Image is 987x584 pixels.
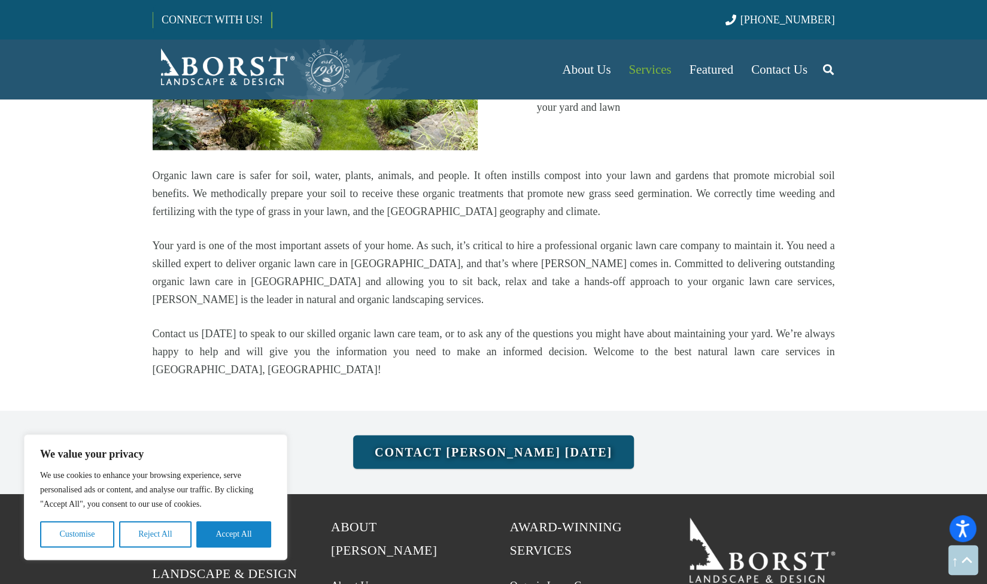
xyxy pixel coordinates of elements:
[510,520,622,558] span: Award-Winning Services
[681,40,742,99] a: Featured
[153,167,835,220] p: Organic lawn care is safer for soil, water, plants, animals, and people. It often instills compos...
[153,520,297,581] span: Contact [PERSON_NAME] Landscape & Design
[353,435,634,469] a: Contact [PERSON_NAME] [DATE]
[562,62,611,77] span: About Us
[119,521,192,547] button: Reject All
[628,62,671,77] span: Services
[153,46,351,93] a: Borst-Logo
[40,447,271,461] p: We value your privacy
[153,237,835,308] p: Your yard is one of the most important assets of your home. As such, it’s critical to hire a prof...
[196,521,271,547] button: Accept All
[153,5,271,34] a: CONNECT WITH US!
[40,468,271,512] p: We use cookies to enhance your browsing experience, serve personalised ads or content, and analys...
[153,325,835,379] p: Contact us [DATE] to speak to our skilled organic lawn care team, or to ask any of the questions ...
[40,521,114,547] button: Customise
[740,14,835,26] span: [PHONE_NUMBER]
[725,14,834,26] a: [PHONE_NUMBER]
[331,520,437,558] span: About [PERSON_NAME]
[751,62,807,77] span: Contact Us
[553,40,619,99] a: About Us
[688,516,835,583] a: 19BorstLandscape_Logo_W
[690,62,733,77] span: Featured
[24,434,287,560] div: We value your privacy
[816,55,840,84] a: Search
[742,40,816,99] a: Contact Us
[948,545,978,575] a: Back to top
[619,40,680,99] a: Services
